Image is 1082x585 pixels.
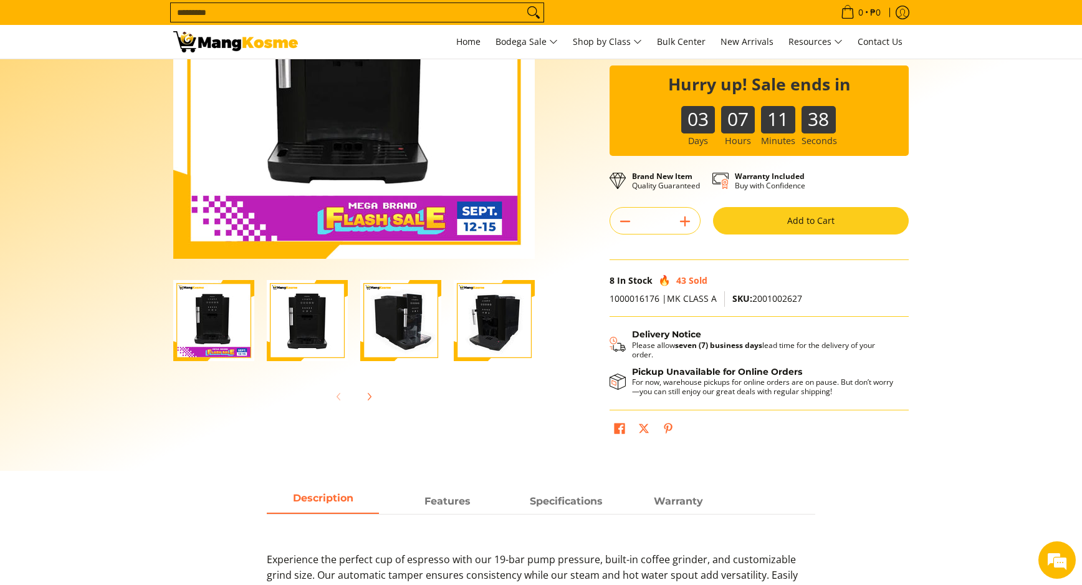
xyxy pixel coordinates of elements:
[632,329,701,340] strong: Delivery Notice
[721,36,773,47] span: New Arrivals
[868,8,883,17] span: ₱0
[802,106,835,120] b: 38
[310,25,909,59] nav: Main Menu
[788,34,843,50] span: Resources
[355,383,383,410] button: Next
[456,36,481,47] span: Home
[622,490,734,513] span: Warranty
[676,274,686,286] span: 43
[635,420,653,441] a: Post on X
[632,172,700,190] p: Quality Guaranteed
[173,31,298,52] img: Condura Automatic Espresso Machine - Pamasko Sale l Mang Kosme
[856,8,865,17] span: 0
[735,172,805,190] p: Buy with Confidence
[510,490,622,514] a: Description 2
[611,420,628,441] a: Share on Facebook
[657,36,706,47] span: Bulk Center
[632,171,692,181] strong: Brand New Item
[360,280,441,361] img: Condura Automatic Espresso Machine (Class A)-3
[714,25,780,59] a: New Arrivals
[632,366,802,377] strong: Pickup Unavailable for Online Orders
[761,106,795,120] b: 11
[721,106,755,120] b: 07
[391,490,504,514] a: Description 1
[489,25,564,59] a: Bodega Sale
[267,490,379,513] span: Description
[424,495,471,507] strong: Features
[610,274,615,286] span: 8
[610,292,717,304] span: 1000016176 |MK CLASS A
[610,329,896,359] button: Shipping & Delivery
[567,25,648,59] a: Shop by Class
[732,292,802,304] span: 2001002627
[530,495,603,507] strong: Specifications
[267,490,379,514] a: Description
[267,280,348,361] img: Condura Automatic Espresso Machine (Class A)-2
[735,171,805,181] strong: Warranty Included
[454,280,535,361] img: Condura Automatic Espresso Machine (Class A)-4
[450,25,487,59] a: Home
[173,280,254,361] img: Condura Automatic Espresso Machine (Class A)-1
[617,274,653,286] span: In Stock
[689,274,707,286] span: Sold
[573,34,642,50] span: Shop by Class
[670,211,700,231] button: Add
[681,106,715,120] b: 03
[837,6,884,19] span: •
[622,490,734,514] a: Description 3
[782,25,849,59] a: Resources
[651,25,712,59] a: Bulk Center
[610,211,640,231] button: Subtract
[851,25,909,59] a: Contact Us
[496,34,558,50] span: Bodega Sale
[632,377,896,396] p: For now, warehouse pickups for online orders are on pause. But don’t worry—you can still enjoy ou...
[659,420,677,441] a: Pin on Pinterest
[713,207,909,234] button: Add to Cart
[732,292,752,304] span: SKU:
[524,3,543,22] button: Search
[858,36,902,47] span: Contact Us
[632,341,896,359] p: Please allow lead time for the delivery of your order.
[675,340,762,351] strong: seven (7) business days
